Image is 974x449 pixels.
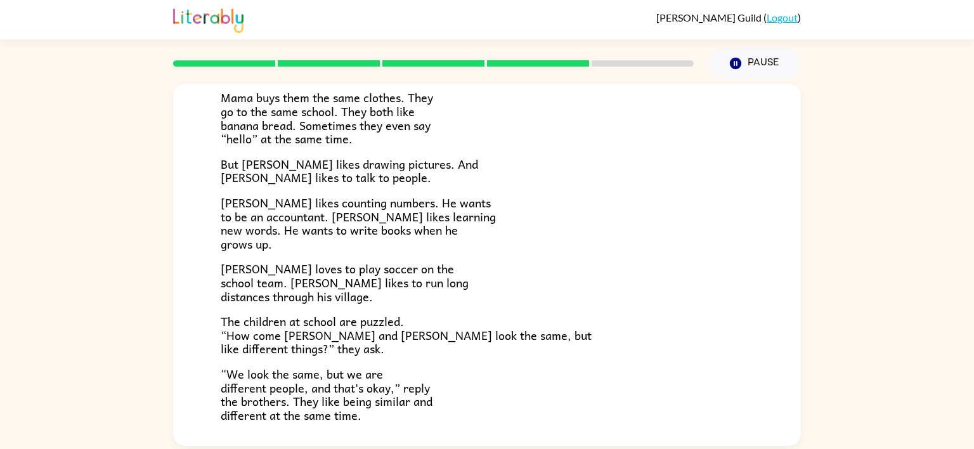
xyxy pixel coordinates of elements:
button: Pause [709,49,801,78]
span: [PERSON_NAME] likes counting numbers. He wants to be an accountant. [PERSON_NAME] likes learning ... [221,193,496,253]
span: Mama buys them the same clothes. They go to the same school. They both like banana bread. Sometim... [221,88,433,148]
span: [PERSON_NAME] loves to play soccer on the school team. [PERSON_NAME] likes to run long distances ... [221,259,469,305]
span: “We look the same, but we are different people, and that's okay,” reply the brothers. They like b... [221,365,432,424]
span: [PERSON_NAME] Guild [656,11,763,23]
div: ( ) [656,11,801,23]
span: The children at school are puzzled. “How come [PERSON_NAME] and [PERSON_NAME] look the same, but ... [221,312,592,358]
a: Logout [767,11,798,23]
span: But [PERSON_NAME] likes drawing pictures. And [PERSON_NAME] likes to talk to people. [221,155,478,187]
img: Literably [173,5,243,33]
